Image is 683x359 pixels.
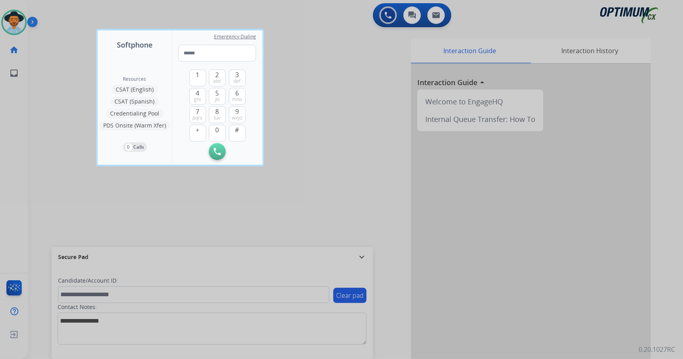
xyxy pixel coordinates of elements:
[229,88,246,105] button: 6mno
[196,88,199,98] span: 4
[209,88,226,105] button: 5jkl
[209,106,226,123] button: 8tuv
[235,125,239,135] span: #
[117,39,152,50] span: Softphone
[229,125,246,142] button: #
[99,121,170,130] button: PDS Onsite (Warm Xfer)
[639,345,675,354] p: 0.20.1027RC
[134,144,144,151] p: Calls
[106,109,163,118] button: Credentialing Pool
[215,96,220,103] span: jkl
[214,34,256,40] span: Emergency Dialing
[209,70,226,86] button: 2abc
[192,115,202,121] span: pqrs
[235,70,239,80] span: 3
[123,142,147,152] button: 0Calls
[213,78,221,84] span: abc
[229,106,246,123] button: 9wxyz
[229,70,246,86] button: 3def
[216,88,219,98] span: 5
[232,96,242,103] span: mno
[216,70,219,80] span: 2
[194,96,201,103] span: ghi
[189,70,206,86] button: 1
[214,148,221,155] img: call-button
[111,97,159,106] button: CSAT (Spanish)
[214,115,221,121] span: tuv
[235,88,239,98] span: 6
[232,115,242,121] span: wxyz
[112,85,158,94] button: CSAT (English)
[235,107,239,116] span: 9
[123,76,146,82] span: Resources
[216,125,219,135] span: 0
[209,125,226,142] button: 0
[189,88,206,105] button: 4ghi
[189,106,206,123] button: 7pqrs
[196,70,199,80] span: 1
[189,125,206,142] button: +
[196,107,199,116] span: 7
[234,78,241,84] span: def
[125,144,132,151] p: 0
[216,107,219,116] span: 8
[196,125,199,135] span: +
